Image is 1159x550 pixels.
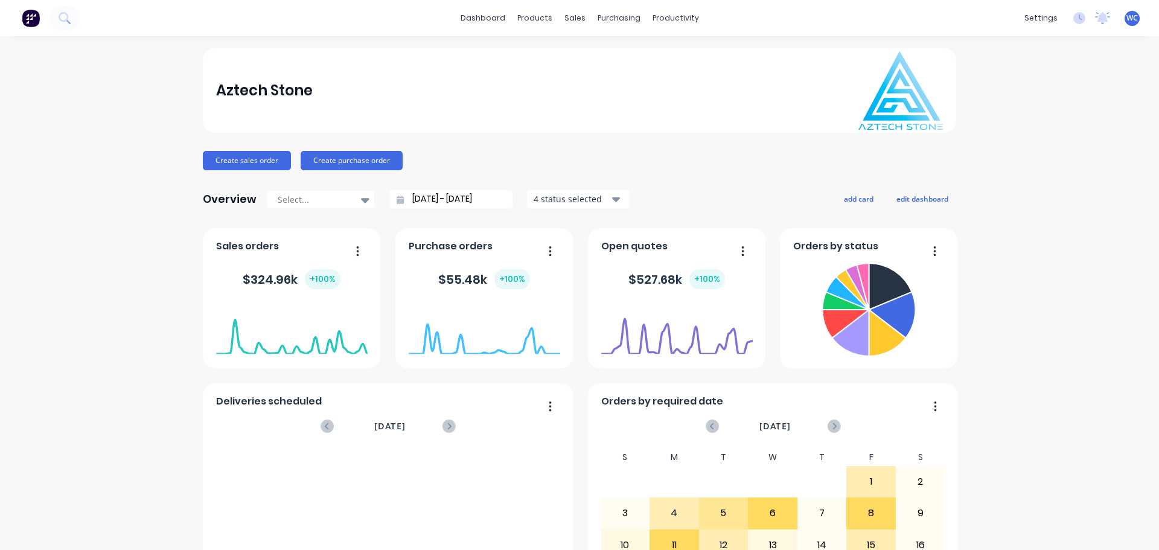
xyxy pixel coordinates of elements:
div: T [797,449,847,466]
div: sales [558,9,592,27]
div: 4 status selected [534,193,610,205]
div: + 100 % [689,269,725,289]
div: products [511,9,558,27]
div: settings [1018,9,1064,27]
div: T [699,449,749,466]
div: + 100 % [494,269,530,289]
span: WC [1126,13,1138,24]
button: Create purchase order [301,151,403,170]
div: 8 [847,498,895,528]
div: $ 527.68k [628,269,725,289]
span: [DATE] [759,420,791,433]
span: [DATE] [374,420,406,433]
div: 1 [847,467,895,497]
div: 3 [601,498,650,528]
div: Aztech Stone [216,78,313,103]
span: Open quotes [601,239,668,254]
span: Purchase orders [409,239,493,254]
button: Create sales order [203,151,291,170]
a: dashboard [455,9,511,27]
div: $ 324.96k [243,269,340,289]
span: Orders by status [793,239,878,254]
div: + 100 % [305,269,340,289]
div: 4 [650,498,698,528]
div: 5 [700,498,748,528]
button: add card [836,191,881,206]
div: purchasing [592,9,647,27]
div: 7 [798,498,846,528]
div: $ 55.48k [438,269,530,289]
button: 4 status selected [527,190,630,208]
div: S [601,449,650,466]
div: 9 [896,498,945,528]
button: edit dashboard [889,191,956,206]
span: Deliveries scheduled [216,394,322,409]
div: 2 [896,467,945,497]
div: 6 [749,498,797,528]
span: Orders by required date [601,394,723,409]
div: M [650,449,699,466]
div: productivity [647,9,705,27]
img: Factory [22,9,40,27]
div: S [896,449,945,466]
span: Sales orders [216,239,279,254]
div: Overview [203,187,257,211]
div: F [846,449,896,466]
div: W [748,449,797,466]
img: Aztech Stone [858,51,943,130]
